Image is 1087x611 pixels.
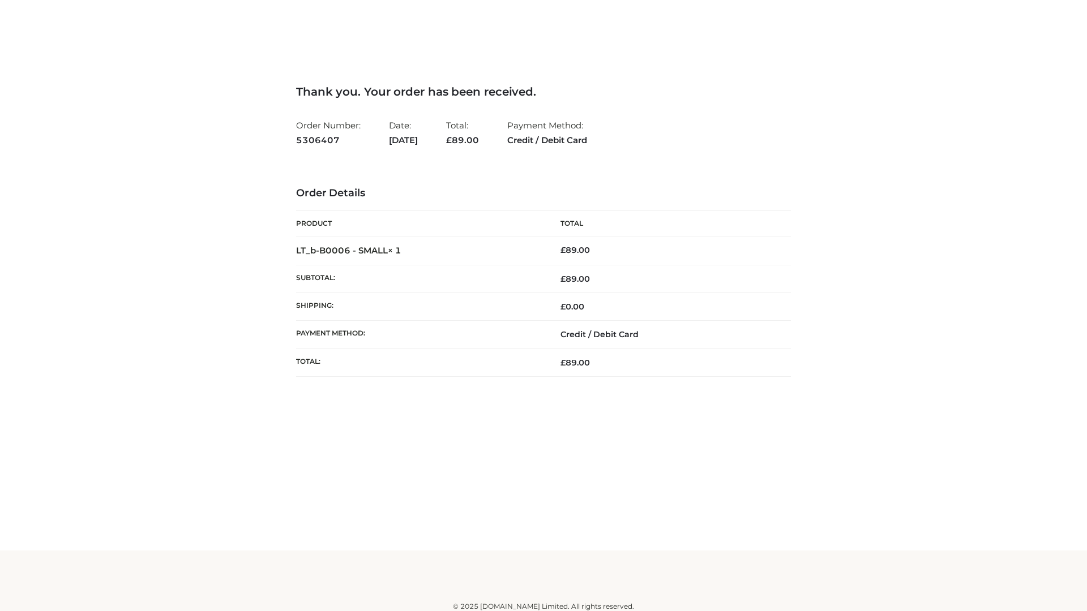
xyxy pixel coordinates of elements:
bdi: 89.00 [560,245,590,255]
strong: Credit / Debit Card [507,133,587,148]
span: £ [560,358,566,368]
bdi: 0.00 [560,302,584,312]
th: Product [296,211,543,236]
li: Date: [389,115,418,150]
li: Order Number: [296,115,361,150]
span: £ [560,302,566,312]
li: Payment Method: [507,115,587,150]
span: £ [446,135,452,145]
span: £ [560,245,566,255]
span: 89.00 [560,358,590,368]
th: Subtotal: [296,265,543,292]
th: Total [543,211,791,236]
span: 89.00 [560,274,590,284]
th: Total: [296,348,543,376]
th: Payment method: [296,321,543,348]
strong: [DATE] [389,133,418,148]
h3: Order Details [296,187,791,200]
span: 89.00 [446,135,479,145]
strong: 5306407 [296,133,361,148]
h3: Thank you. Your order has been received. [296,85,791,98]
strong: × 1 [388,245,401,256]
td: Credit / Debit Card [543,321,791,348]
span: £ [560,274,566,284]
strong: LT_b-B0006 - SMALL [296,245,401,256]
th: Shipping: [296,293,543,321]
li: Total: [446,115,479,150]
